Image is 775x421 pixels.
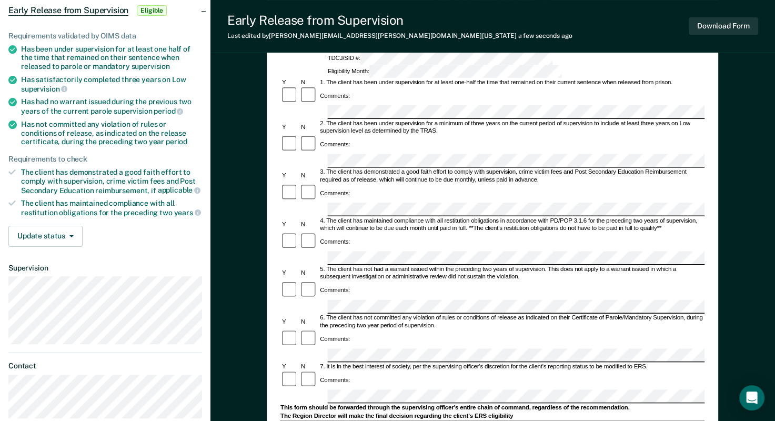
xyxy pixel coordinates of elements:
div: Comments: [319,287,352,294]
div: Comments: [319,238,352,245]
div: Y [280,79,299,86]
div: 5. The client has not had a warrant issued within the preceding two years of supervision. This do... [319,266,705,281]
div: 6. The client has not committed any violation of rules or conditions of release as indicated on t... [319,315,705,330]
span: Eligible [137,5,167,16]
div: The client has demonstrated a good faith effort to comply with supervision, crime victim fees and... [21,168,202,195]
div: Comments: [319,189,352,197]
div: Requirements to check [8,155,202,164]
div: Has not committed any violation of rules or conditions of release, as indicated on the release ce... [21,120,202,146]
div: N [299,124,318,131]
div: Comments: [319,335,352,343]
button: Update status [8,226,83,247]
span: period [166,137,187,146]
div: Comments: [319,141,352,148]
div: Last edited by [PERSON_NAME][EMAIL_ADDRESS][PERSON_NAME][DOMAIN_NAME][US_STATE] [227,32,572,39]
span: years [174,208,201,217]
div: Requirements validated by OIMS data [8,32,202,41]
div: Has had no warrant issued during the previous two years of the current parole supervision [21,97,202,115]
span: applicable [158,186,200,194]
div: Y [280,173,299,180]
div: N [299,318,318,326]
div: Y [280,221,299,228]
div: The Region Director will make the final decision regarding the client's ERS eligibility [280,413,704,420]
div: 2. The client has been under supervision for a minimum of three years on the current period of su... [319,120,705,135]
div: Comments: [319,376,352,384]
span: period [154,107,183,115]
div: The client has maintained compliance with all restitution obligations for the preceding two [21,199,202,217]
div: Has satisfactorily completed three years on Low [21,75,202,93]
div: N [299,79,318,86]
span: Early Release from Supervision [8,5,128,16]
div: TDCJ/SID #: [326,52,554,65]
button: Download Form [689,17,758,35]
div: N [299,363,318,370]
div: 3. The client has demonstrated a good faith effort to comply with supervision, crime victim fees ... [319,169,705,184]
dt: Supervision [8,264,202,273]
div: N [299,221,318,228]
div: 4. The client has maintained compliance with all restitution obligations in accordance with PD/PO... [319,217,705,233]
span: supervision [132,62,170,71]
div: This form should be forwarded through the supervising officer's entire chain of command, regardle... [280,404,704,412]
div: Y [280,270,299,277]
div: Y [280,124,299,131]
div: Y [280,318,299,326]
div: 7. It is in the best interest of society, per the supervising officer's discretion for the client... [319,363,705,370]
dt: Contact [8,362,202,370]
div: Eligibility Month: [326,65,563,78]
span: a few seconds ago [518,32,572,39]
div: Has been under supervision for at least one half of the time that remained on their sentence when... [21,45,202,71]
span: supervision [21,85,67,93]
div: 1. The client has been under supervision for at least one-half the time that remained on their cu... [319,79,705,86]
div: Y [280,363,299,370]
div: Open Intercom Messenger [739,385,764,410]
div: Comments: [319,92,352,99]
div: Early Release from Supervision [227,13,572,28]
div: N [299,173,318,180]
div: N [299,270,318,277]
